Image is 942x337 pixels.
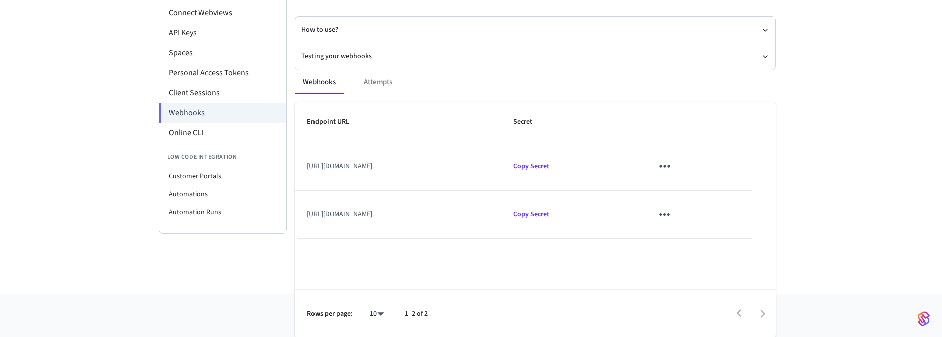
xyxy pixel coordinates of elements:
li: Spaces [159,43,286,63]
li: Low Code Integration [159,147,286,167]
span: Copied! [513,161,549,171]
li: Online CLI [159,123,286,143]
li: Client Sessions [159,83,286,103]
span: Copied! [513,209,549,219]
div: ant example [295,70,776,94]
li: Webhooks [159,103,286,123]
p: Rows per page: [307,309,353,319]
li: API Keys [159,23,286,43]
button: Testing your webhooks [301,43,769,70]
li: Automation Runs [159,203,286,221]
img: SeamLogoGradient.69752ec5.svg [918,311,930,327]
button: Webhooks [295,70,344,94]
span: Secret [513,114,545,130]
li: Connect Webviews [159,3,286,23]
div: 10 [365,307,389,321]
button: How to use? [301,17,769,43]
td: [URL][DOMAIN_NAME] [295,191,502,239]
li: Automations [159,185,286,203]
table: sticky table [295,102,776,239]
td: [URL][DOMAIN_NAME] [295,142,502,190]
li: Personal Access Tokens [159,63,286,83]
li: Customer Portals [159,167,286,185]
p: 1–2 of 2 [405,309,428,319]
span: Endpoint URL [307,114,362,130]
